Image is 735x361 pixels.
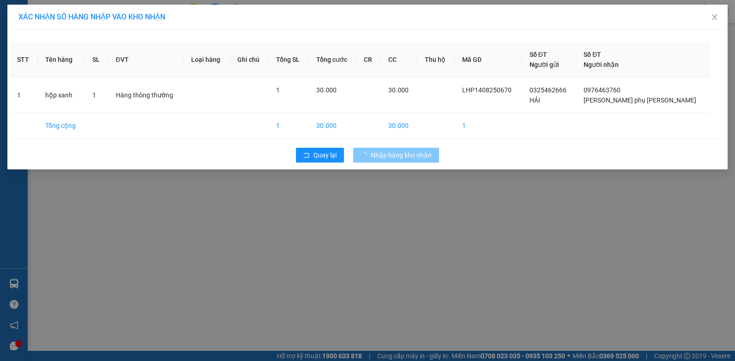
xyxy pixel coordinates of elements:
span: 30.000 [316,86,337,94]
span: Người gửi [530,61,559,68]
th: Mã GD [455,42,522,78]
th: Tổng cước [309,42,357,78]
span: Nhập hàng kho nhận [371,150,432,160]
span: 30.000 [388,86,409,94]
span: 1 [92,91,96,99]
td: 30.000 [381,113,418,138]
td: hộp xanh [38,78,85,113]
td: 1 [10,78,38,113]
span: rollback [303,152,310,159]
span: Quay lại [313,150,337,160]
td: Hàng thông thường [108,78,184,113]
td: Tổng cộng [38,113,85,138]
th: CC [381,42,418,78]
span: Số ĐT [530,51,547,58]
th: ĐVT [108,42,184,78]
span: LHP1408250670 [462,86,512,94]
th: CR [356,42,380,78]
span: Số ĐT [584,51,601,58]
button: Close [702,5,728,30]
span: HẢI [530,96,540,104]
span: close [711,13,718,21]
th: Ghi chú [230,42,269,78]
span: 0325462666 [530,86,566,94]
th: Thu hộ [417,42,455,78]
span: Người nhận [584,61,619,68]
th: Loại hàng [184,42,230,78]
th: STT [10,42,38,78]
button: Nhập hàng kho nhận [353,148,439,162]
span: loading [361,152,371,158]
td: 1 [269,113,309,138]
td: 1 [455,113,522,138]
th: Tổng SL [269,42,309,78]
th: Tên hàng [38,42,85,78]
span: 1 [276,86,280,94]
th: SL [85,42,108,78]
span: 0976463760 [584,86,621,94]
td: 30.000 [309,113,357,138]
button: rollbackQuay lại [296,148,344,162]
span: [PERSON_NAME] phụ [PERSON_NAME] [584,96,696,104]
span: XÁC NHẬN SỐ HÀNG NHẬP VÀO KHO NHẬN [18,12,165,21]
